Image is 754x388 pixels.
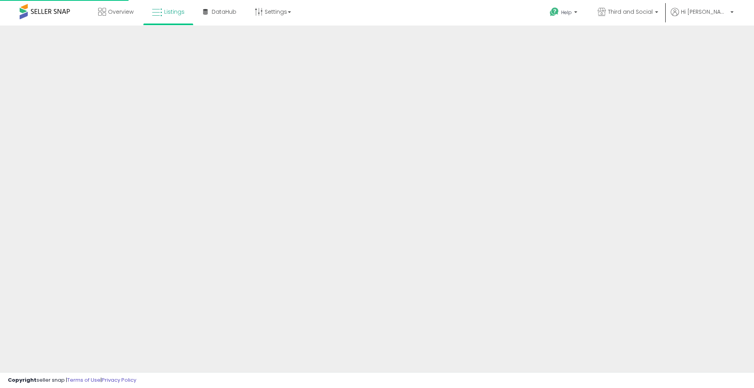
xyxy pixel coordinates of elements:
[544,1,585,26] a: Help
[561,9,572,16] span: Help
[671,8,734,26] a: Hi [PERSON_NAME]
[681,8,728,16] span: Hi [PERSON_NAME]
[549,7,559,17] i: Get Help
[164,8,185,16] span: Listings
[108,8,134,16] span: Overview
[608,8,653,16] span: Third and Social
[212,8,236,16] span: DataHub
